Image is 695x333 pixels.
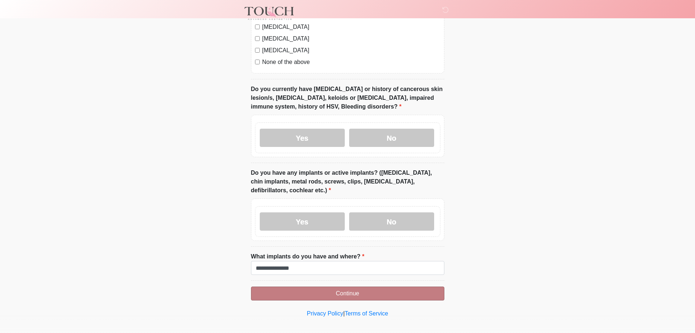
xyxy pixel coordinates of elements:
[251,287,444,300] button: Continue
[343,310,345,317] a: |
[251,169,444,195] label: Do you have any implants or active implants? ([MEDICAL_DATA], chin implants, metal rods, screws, ...
[262,23,440,31] label: [MEDICAL_DATA]
[260,212,345,231] label: Yes
[251,85,444,111] label: Do you currently have [MEDICAL_DATA] or history of cancerous skin lesion/s, [MEDICAL_DATA], keloi...
[244,5,295,21] img: Touch Advanced Aesthetics Logo
[349,212,434,231] label: No
[255,24,260,29] input: [MEDICAL_DATA]
[260,129,345,147] label: Yes
[262,46,440,55] label: [MEDICAL_DATA]
[255,48,260,53] input: [MEDICAL_DATA]
[307,310,343,317] a: Privacy Policy
[345,310,388,317] a: Terms of Service
[349,129,434,147] label: No
[251,252,364,261] label: What implants do you have and where?
[255,36,260,41] input: [MEDICAL_DATA]
[262,34,440,43] label: [MEDICAL_DATA]
[255,60,260,64] input: None of the above
[262,58,440,67] label: None of the above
